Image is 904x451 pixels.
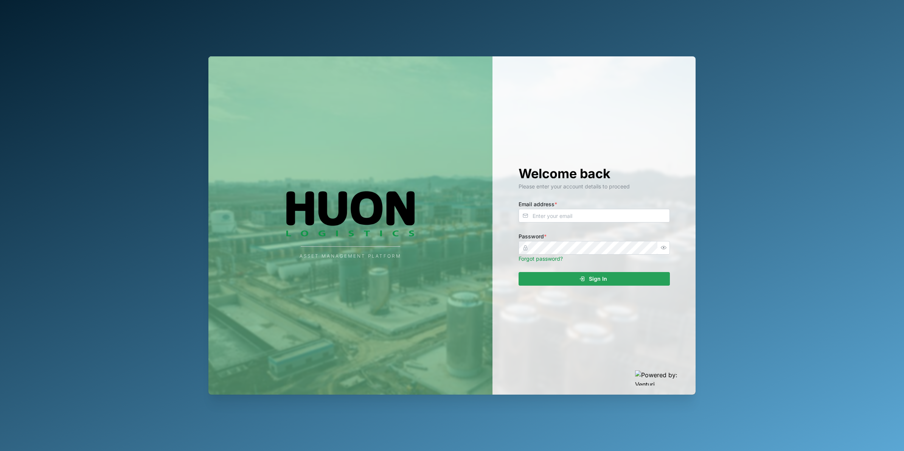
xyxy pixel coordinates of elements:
[519,182,670,191] div: Please enter your account details to proceed
[519,232,547,241] label: Password
[519,255,563,262] a: Forgot password?
[519,209,670,222] input: Enter your email
[519,272,670,286] button: Sign In
[635,370,680,386] img: Powered by: Venturi
[300,253,401,260] div: Asset Management Platform
[519,200,557,208] label: Email address
[589,272,607,285] span: Sign In
[275,191,426,236] img: Company Logo
[519,165,670,182] h1: Welcome back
